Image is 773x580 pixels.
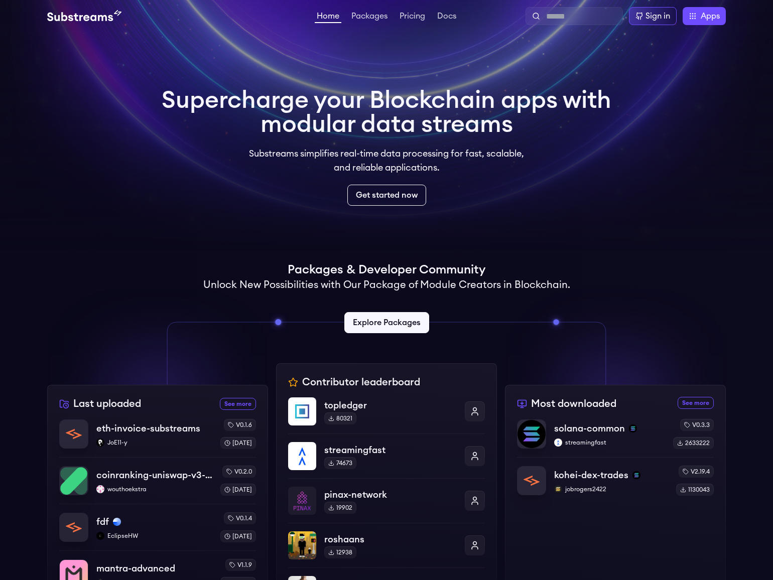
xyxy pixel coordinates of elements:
[517,457,714,496] a: kohei-dex-tradeskohei-dex-tradessolanajobrogers2422jobrogers2422v2.19.41130043
[288,442,316,470] img: streamingfast
[315,12,341,23] a: Home
[288,433,485,478] a: streamingfaststreamingfast74673
[220,398,256,410] a: See more recently uploaded packages
[554,485,668,493] p: jobrogers2422
[398,12,427,22] a: Pricing
[680,419,714,431] div: v0.3.3
[96,468,212,482] p: coinranking-uniswap-v3-forks
[96,439,104,447] img: JoE11-y
[632,471,640,479] img: solana
[224,512,256,524] div: v0.1.4
[96,515,109,529] p: fdf
[554,485,562,493] img: jobrogers2422
[629,424,637,432] img: solana
[554,468,628,482] p: kohei-dex-trades
[678,397,714,409] a: See more most downloaded packages
[288,523,485,567] a: roshaansroshaans12938
[162,88,611,136] h1: Supercharge your Blockchain apps with modular data streams
[60,420,88,448] img: eth-invoice-substreams
[96,532,104,540] img: EclipseHW
[59,457,256,504] a: coinranking-uniswap-v3-forkscoinranking-uniswap-v3-forkswouthoekstrawouthoekstrav0.2.0[DATE]
[220,484,256,496] div: [DATE]
[518,420,546,448] img: solana-common
[203,278,570,292] h2: Unlock New Possibilities with Our Package of Module Creators in Blockchain.
[96,421,200,436] p: eth-invoice-substreams
[96,439,212,447] p: JoE11-y
[518,467,546,495] img: kohei-dex-trades
[554,439,562,447] img: streamingfast
[225,559,256,571] div: v1.1.9
[60,513,88,541] img: fdf
[288,262,485,278] h1: Packages & Developer Community
[646,10,670,22] div: Sign in
[224,419,256,431] div: v0.1.6
[220,437,256,449] div: [DATE]
[701,10,720,22] span: Apps
[288,397,316,425] img: topledger
[59,419,256,457] a: eth-invoice-substreamseth-invoice-substreamsJoE11-yJoE11-yv0.1.6[DATE]
[349,12,390,22] a: Packages
[220,530,256,542] div: [DATE]
[288,478,485,523] a: pinax-networkpinax-network19902
[679,466,714,478] div: v2.19.4
[60,467,88,495] img: coinranking-uniswap-v3-forks
[96,532,212,540] p: EclipseHW
[113,518,121,526] img: base
[324,488,457,502] p: pinax-network
[347,185,426,206] a: Get started now
[324,457,356,469] div: 74673
[324,443,457,457] p: streamingfast
[96,561,175,575] p: mantra-advanced
[324,546,356,558] div: 12938
[629,7,677,25] a: Sign in
[517,419,714,457] a: solana-commonsolana-commonsolanastreamingfaststreamingfastv0.3.32633222
[324,412,356,424] div: 80321
[554,439,665,447] p: streamingfast
[96,485,212,493] p: wouthoekstra
[554,421,625,436] p: solana-common
[222,466,256,478] div: v0.2.0
[288,531,316,559] img: roshaans
[435,12,458,22] a: Docs
[673,437,714,449] div: 2633222
[324,398,457,412] p: topledger
[324,502,356,514] div: 19902
[324,532,457,546] p: roshaans
[47,10,121,22] img: Substream's logo
[59,504,256,550] a: fdffdfbaseEclipseHWEclipseHWv0.1.4[DATE]
[676,484,714,496] div: 1130043
[96,485,104,493] img: wouthoekstra
[242,147,531,175] p: Substreams simplifies real-time data processing for fast, scalable, and reliable applications.
[288,397,485,433] a: topledgertopledger80321
[344,312,429,333] a: Explore Packages
[288,487,316,515] img: pinax-network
